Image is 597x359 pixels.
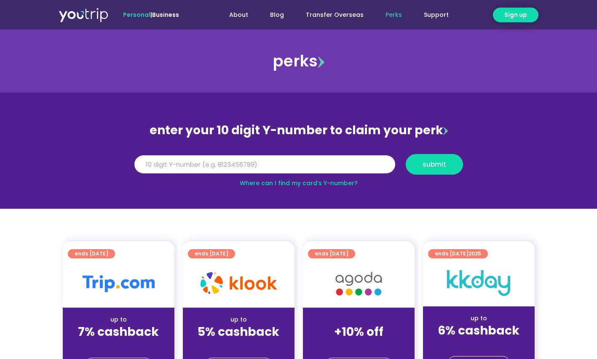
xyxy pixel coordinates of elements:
[134,154,463,181] form: Y Number
[78,324,159,340] strong: 7% cashback
[123,11,179,19] span: |
[295,7,375,23] a: Transfer Overseas
[504,11,527,19] span: Sign up
[130,120,467,141] div: enter your 10 digit Y-number to claim your perk
[430,338,528,347] div: (for stays only)
[435,249,481,258] span: ends [DATE]
[75,249,108,258] span: ends [DATE]
[428,249,488,258] a: ends [DATE]2025
[308,249,355,258] a: ends [DATE]
[375,7,413,23] a: Perks
[123,11,150,19] span: Personal
[430,314,528,323] div: up to
[493,8,538,22] a: Sign up
[188,249,235,258] a: ends [DATE]
[468,250,481,257] span: 2025
[310,340,408,348] div: (for stays only)
[406,154,463,175] button: submit
[68,249,115,258] a: ends [DATE]
[413,7,460,23] a: Support
[240,179,358,187] a: Where can I find my card’s Y-number?
[190,340,288,348] div: (for stays only)
[70,315,168,324] div: up to
[259,7,295,23] a: Blog
[190,315,288,324] div: up to
[351,315,367,324] span: up to
[134,155,395,174] input: 10 digit Y-number (e.g. 8123456789)
[218,7,259,23] a: About
[423,161,446,168] span: submit
[152,11,179,19] a: Business
[315,249,348,258] span: ends [DATE]
[334,324,383,340] strong: +10% off
[195,249,228,258] span: ends [DATE]
[70,340,168,348] div: (for stays only)
[438,322,519,339] strong: 6% cashback
[198,324,279,340] strong: 5% cashback
[202,7,460,23] nav: Menu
